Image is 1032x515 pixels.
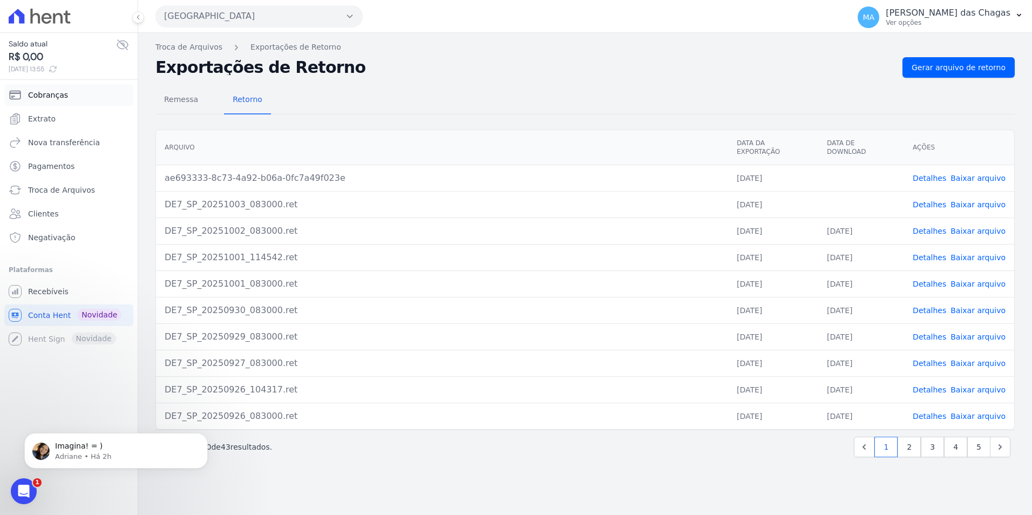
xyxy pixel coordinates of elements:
div: DE7_SP_20250926_104317.ret [165,383,719,396]
span: Conta Hent [28,310,71,321]
div: joined the conversation [62,192,168,202]
iframe: Intercom notifications mensagem [8,410,224,486]
a: Extrato [4,108,133,130]
td: [DATE] [728,297,818,323]
a: Baixar arquivo [950,174,1006,182]
a: Detalhes [913,174,946,182]
td: [DATE] [818,270,904,297]
a: 5 [967,437,990,457]
span: Nova transferência [28,137,100,148]
a: Retorno [224,86,271,114]
span: MA [863,13,874,21]
td: [DATE] [818,297,904,323]
a: Baixar arquivo [950,306,1006,315]
a: Detalhes [913,306,946,315]
span: Gerar arquivo de retorno [912,62,1006,73]
a: 4 [944,437,967,457]
a: Baixar arquivo [950,253,1006,262]
button: Início [169,4,189,25]
a: Detalhes [913,412,946,421]
a: Baixar arquivo [950,280,1006,288]
span: Troca de Arquivos [28,185,95,195]
a: Detalhes [913,227,946,235]
div: Obrigada! [152,274,207,297]
span: 43 [221,443,230,451]
td: [DATE] [818,218,904,244]
td: [DATE] [818,376,904,403]
nav: Sidebar [9,84,129,350]
div: Michele diz… [9,274,207,306]
td: [DATE] [728,403,818,429]
td: [DATE] [728,270,818,297]
img: Profile image for Operator [31,6,48,23]
th: Data de Download [818,130,904,165]
a: Pagamentos [4,155,133,177]
p: [PERSON_NAME] das Chagas [886,8,1010,18]
a: Baixar arquivo [950,359,1006,368]
a: Troca de Arquivos [155,42,222,53]
a: Recebíveis [4,281,133,302]
button: Selecionador de GIF [51,354,60,362]
td: [DATE] [728,244,818,270]
div: DE7_SP_20251001_083000.ret [165,277,719,290]
a: Cobranças [4,84,133,106]
a: Detalhes [913,385,946,394]
div: DE7_SP_20250929_083000.ret [165,330,719,343]
div: Fechar [189,4,209,24]
td: [DATE] [728,218,818,244]
td: [DATE] [728,376,818,403]
a: Baixar arquivo [950,333,1006,341]
div: DE7_SP_20251002_083000.ret [165,225,719,238]
span: Clientes [28,208,58,219]
span: Saldo atual [9,38,116,50]
a: 2 [898,437,921,457]
button: MA [PERSON_NAME] das Chagas Ver opções [849,2,1032,32]
div: Nosso tempo de resposta habitual 🕒 [17,58,168,79]
a: Baixar arquivo [950,412,1006,421]
div: Adriane diz… [9,306,207,354]
button: Enviar uma mensagem [185,349,202,367]
a: Baixar arquivo [950,227,1006,235]
a: Exportações de Retorno [250,42,341,53]
iframe: Intercom live chat [11,478,37,504]
a: Baixar arquivo [950,385,1006,394]
a: Detalhes [913,280,946,288]
p: Ver opções [886,18,1010,27]
a: 3 [921,437,944,457]
nav: Breadcrumb [155,42,1015,53]
th: Ações [904,130,1014,165]
a: Detalhes [913,253,946,262]
div: [PERSON_NAME], vou avisar o time responsável sobre o e-mails enviado. ;) [17,238,168,259]
span: [DATE] 13:55 [9,64,116,74]
b: menos de 30 minutos [26,70,118,78]
div: Imagina! = )Adriane • Há 2h [9,306,73,330]
div: Já adiantando enviei um e-mail para os contatos que você me enviou em relação a solicitação do co... [39,94,207,181]
td: [DATE] [818,403,904,429]
div: Michele diz… [9,94,207,190]
td: [DATE] [728,191,818,218]
div: DE7_SP_20250930_083000.ret [165,304,719,317]
p: A equipe também pode ajudar [52,13,159,24]
button: [GEOGRAPHIC_DATA] [155,5,363,27]
a: Detalhes [913,359,946,368]
td: [DATE] [818,350,904,376]
span: Cobranças [28,90,68,100]
a: Next [990,437,1010,457]
span: Recebíveis [28,286,69,297]
div: Imagina! = ) [17,313,65,323]
div: Adriane diz… [9,190,207,215]
a: Baixar arquivo [950,200,1006,209]
button: Upload do anexo [17,354,25,362]
h2: Exportações de Retorno [155,60,894,75]
span: Retorno [226,89,269,110]
textarea: Envie uma mensagem... [9,331,207,349]
div: [PERSON_NAME], boa tarde! Como vai? [17,221,168,232]
a: Negativação [4,227,133,248]
td: [DATE] [728,350,818,376]
div: Adriane diz… [9,215,207,274]
div: DE7_SP_20251003_083000.ret [165,198,719,211]
a: Previous [854,437,874,457]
